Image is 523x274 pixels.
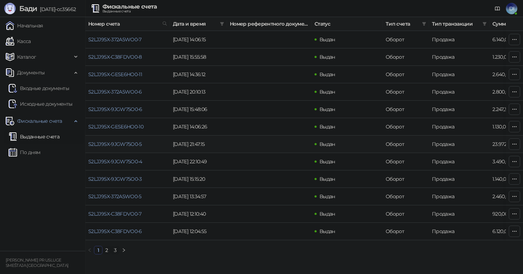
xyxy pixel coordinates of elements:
span: filter [421,19,428,29]
span: Выдан [319,211,335,217]
td: [DATE] 22:10:49 [170,153,227,170]
span: filter [220,22,224,26]
td: Оборот [383,118,429,136]
a: S2LJJ95X-9JGW75O0-5 [88,141,142,147]
a: Ulazni dokumentiВходные документы [9,81,69,95]
td: S2LJJ95X-C38FDVO0-8 [85,48,170,66]
span: Выдан [319,158,335,165]
td: Оборот [383,66,429,83]
span: Выдан [319,89,335,95]
span: filter [482,22,487,26]
td: Оборот [383,83,429,101]
td: [DATE] 20:10:13 [170,83,227,101]
a: S2LJJ95X-372A5WO0-6 [88,89,142,95]
th: Тип счета [383,17,429,31]
td: Оборот [383,153,429,170]
td: S2LJJ95X-GESE6HO0-10 [85,118,170,136]
td: S2LJJ95X-9JGW75O0-5 [85,136,170,153]
span: DI [506,3,517,14]
div: Выданные счета [102,10,157,13]
span: [DATE]-cc35662 [37,6,76,12]
img: Logo [4,3,16,14]
th: Статус [312,17,383,31]
a: Касса [6,34,31,48]
li: Вперед [120,246,128,254]
span: Фискальные счета [17,114,62,128]
td: Оборот [383,205,429,223]
span: Выдан [319,193,335,200]
span: filter [481,19,488,29]
span: Выдан [319,123,335,130]
td: Оборот [383,223,429,240]
th: Тип транзакции [429,17,490,31]
span: left [88,248,92,252]
td: Продажа [429,48,490,66]
a: S2LJJ95X-372A5WO0-5 [88,193,142,200]
div: Фискальные счета [102,4,157,10]
td: Продажа [429,31,490,48]
td: Оборот [383,136,429,153]
td: [DATE] 14:36:12 [170,66,227,83]
span: Выдан [319,141,335,147]
a: S2LJJ95X-9JGW75O0-4 [88,158,142,165]
td: [DATE] 12:04:55 [170,223,227,240]
span: filter [422,22,426,26]
td: [DATE] 12:10:40 [170,205,227,223]
button: right [120,246,128,254]
td: Продажа [429,83,490,101]
a: S2LJJ95X-372A5WO0-7 [88,36,142,43]
a: S2LJJ95X-C38FDVO0-6 [88,228,142,235]
span: Каталог [17,50,36,64]
a: Документация [492,3,503,14]
a: 3 [111,246,119,254]
span: Выдан [319,106,335,112]
td: [DATE] 15:15:20 [170,170,227,188]
a: S2LJJ95X-GESE6HO0-11 [88,71,142,78]
span: Номер счета [88,20,159,28]
span: Выдан [319,54,335,60]
td: [DATE] 15:48:06 [170,101,227,118]
a: S2LJJ95X-9JGW75O0-6 [88,106,142,112]
td: S2LJJ95X-9JGW75O0-6 [85,101,170,118]
td: [DATE] 14:06:15 [170,31,227,48]
small: [PERSON_NAME] PR USLUGE SMEŠTAJA [GEOGRAPHIC_DATA] [6,258,68,268]
span: Выдан [319,176,335,182]
span: Тип транзакции [432,20,480,28]
td: [DATE] 15:55:58 [170,48,227,66]
td: S2LJJ95X-9JGW75O0-4 [85,153,170,170]
a: 2 [103,246,111,254]
td: Оборот [383,170,429,188]
a: Начальная [6,19,43,33]
td: Продажа [429,136,490,153]
li: 3 [111,246,120,254]
td: Продажа [429,188,490,205]
th: Номер референтного документа [227,17,312,31]
td: S2LJJ95X-GESE6HO0-11 [85,66,170,83]
td: Продажа [429,118,490,136]
a: S2LJJ95X-C38FDVO0-8 [88,54,142,60]
li: 1 [94,246,102,254]
span: right [122,248,126,252]
td: Оборот [383,188,429,205]
td: Оборот [383,31,429,48]
td: S2LJJ95X-372A5WO0-7 [85,31,170,48]
td: Продажа [429,66,490,83]
a: S2LJJ95X-C38FDVO0-7 [88,211,142,217]
a: По дням [9,145,41,159]
a: S2LJJ95X-9JGW75O0-3 [88,176,142,182]
td: S2LJJ95X-C38FDVO0-6 [85,223,170,240]
td: Продажа [429,205,490,223]
span: Бади [19,4,37,13]
a: S2LJJ95X-GESE6HO0-10 [88,123,143,130]
img: Ulazni dokumenti [9,84,17,93]
td: Продажа [429,101,490,118]
td: S2LJJ95X-372A5WO0-5 [85,188,170,205]
th: Номер счета [85,17,170,31]
span: Дата и время [173,20,217,28]
td: [DATE] 14:06:26 [170,118,227,136]
span: Выдан [319,36,335,43]
td: Продажа [429,153,490,170]
a: Выданные счета [9,130,59,144]
a: Исходные документы [9,97,72,111]
td: S2LJJ95X-372A5WO0-6 [85,83,170,101]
